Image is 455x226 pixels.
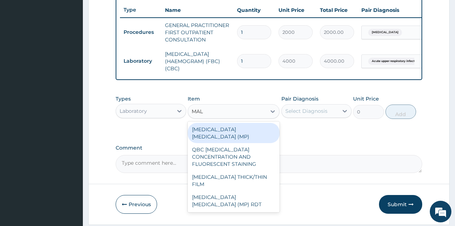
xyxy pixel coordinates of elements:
span: We're online! [42,67,99,140]
div: [MEDICAL_DATA] [MEDICAL_DATA] (MP) RDT [188,191,280,211]
th: Unit Price [275,3,316,17]
label: Pair Diagnosis [281,95,318,102]
th: Name [161,3,233,17]
button: Previous [116,195,157,214]
label: Item [188,95,200,102]
textarea: Type your message and hit 'Enter' [4,150,137,175]
label: Comment [116,145,422,151]
th: Quantity [233,3,275,17]
div: Minimize live chat window [118,4,135,21]
span: Acute upper respiratory infect... [368,58,420,65]
div: Chat with us now [37,40,121,50]
button: Add [385,105,416,119]
div: [MEDICAL_DATA] [MEDICAL_DATA] (MP) [188,123,280,143]
div: QBC [MEDICAL_DATA] CONCENTRATION AND FLUORESCENT STAINING [188,143,280,170]
td: Laboratory [120,54,161,68]
div: Select Diagnosis [285,107,327,115]
div: [MEDICAL_DATA] THICK/THIN FILM [188,170,280,191]
label: Types [116,96,131,102]
label: Unit Price [353,95,379,102]
span: [MEDICAL_DATA] [368,29,402,36]
th: Pair Diagnosis [358,3,437,17]
div: Laboratory [120,107,147,115]
button: Submit [379,195,422,214]
td: Procedures [120,26,161,39]
th: Total Price [316,3,358,17]
img: d_794563401_company_1708531726252_794563401 [13,36,29,54]
th: Type [120,3,161,17]
td: GENERAL PRACTITIONER FIRST OUTPATIENT CONSULTATION [161,18,233,47]
td: [MEDICAL_DATA] (HAEMOGRAM) (FBC) (CBC) [161,47,233,76]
